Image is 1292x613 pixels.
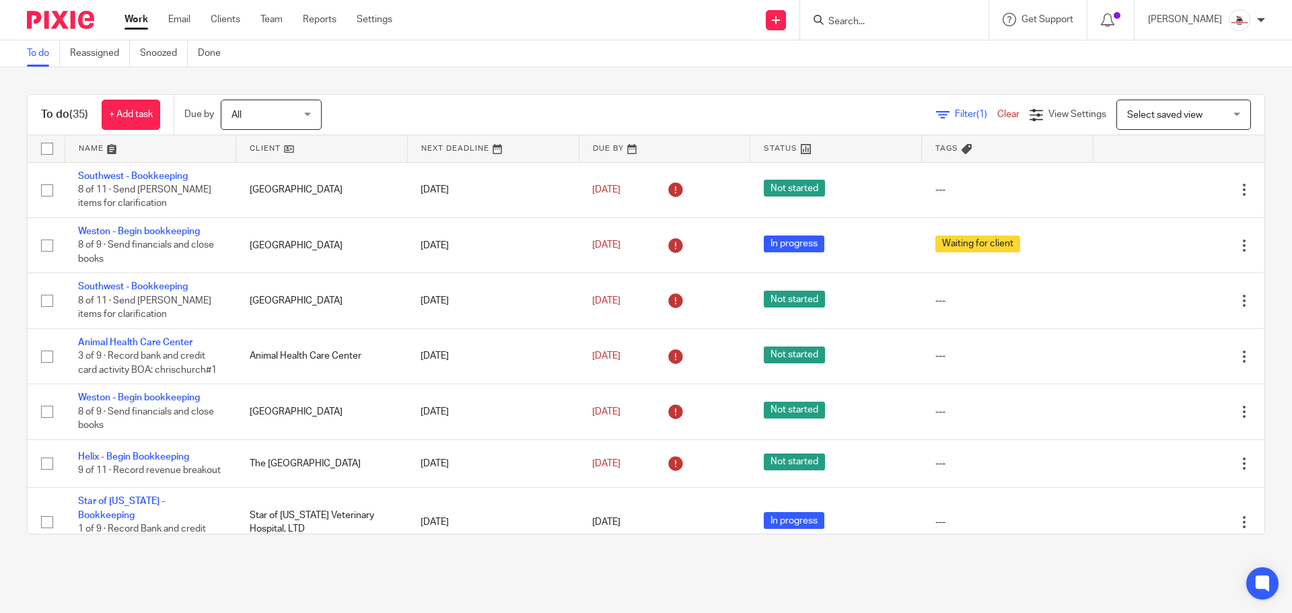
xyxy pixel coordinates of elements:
[935,405,1080,419] div: ---
[1148,13,1222,26] p: [PERSON_NAME]
[184,108,214,121] p: Due by
[764,454,825,470] span: Not started
[70,40,130,67] a: Reassigned
[124,13,148,26] a: Work
[764,291,825,308] span: Not started
[935,236,1020,252] span: Waiting for client
[27,11,94,29] img: Pixie
[236,328,408,384] td: Animal Health Care Center
[935,183,1080,196] div: ---
[303,13,336,26] a: Reports
[997,110,1019,119] a: Clear
[78,227,200,236] a: Weston - Begin bookkeeping
[78,497,165,519] a: Star of [US_STATE] - Bookkeeping
[236,217,408,273] td: [GEOGRAPHIC_DATA]
[78,393,200,402] a: Weston - Begin bookkeeping
[236,384,408,439] td: [GEOGRAPHIC_DATA]
[357,13,392,26] a: Settings
[78,407,214,431] span: 8 of 9 · Send financials and close books
[592,517,620,527] span: [DATE]
[231,110,242,120] span: All
[592,351,620,361] span: [DATE]
[592,459,620,468] span: [DATE]
[211,13,240,26] a: Clients
[78,351,217,375] span: 3 of 9 · Record bank and credit card activity BOA: chrischurch#1
[78,282,188,291] a: Southwest - Bookkeeping
[78,296,211,320] span: 8 of 11 · Send [PERSON_NAME] items for clarification
[69,109,88,120] span: (35)
[592,407,620,417] span: [DATE]
[935,294,1080,308] div: ---
[827,16,948,28] input: Search
[407,384,579,439] td: [DATE]
[592,296,620,305] span: [DATE]
[27,40,60,67] a: To do
[102,100,160,130] a: + Add task
[764,180,825,196] span: Not started
[236,488,408,557] td: Star of [US_STATE] Veterinary Hospital, LTD
[78,241,214,264] span: 8 of 9 · Send financials and close books
[935,515,1080,529] div: ---
[935,145,958,152] span: Tags
[78,524,206,548] span: 1 of 9 · Record Bank and credit card feeds
[935,349,1080,363] div: ---
[407,328,579,384] td: [DATE]
[764,512,824,529] span: In progress
[976,110,987,119] span: (1)
[78,338,192,347] a: Animal Health Care Center
[935,457,1080,470] div: ---
[1021,15,1073,24] span: Get Support
[236,439,408,487] td: The [GEOGRAPHIC_DATA]
[407,217,579,273] td: [DATE]
[592,185,620,194] span: [DATE]
[236,162,408,217] td: [GEOGRAPHIC_DATA]
[592,241,620,250] span: [DATE]
[407,162,579,217] td: [DATE]
[41,108,88,122] h1: To do
[407,273,579,328] td: [DATE]
[78,452,189,462] a: Helix - Begin Bookkeeping
[1127,110,1203,120] span: Select saved view
[1229,9,1250,31] img: EtsyProfilePhoto.jpg
[236,273,408,328] td: [GEOGRAPHIC_DATA]
[407,488,579,557] td: [DATE]
[1048,110,1106,119] span: View Settings
[168,13,190,26] a: Email
[140,40,188,67] a: Snoozed
[955,110,997,119] span: Filter
[764,347,825,363] span: Not started
[764,402,825,419] span: Not started
[198,40,231,67] a: Done
[260,13,283,26] a: Team
[78,466,221,475] span: 9 of 11 · Record revenue breakout
[78,172,188,181] a: Southwest - Bookkeeping
[764,236,824,252] span: In progress
[78,185,211,209] span: 8 of 11 · Send [PERSON_NAME] items for clarification
[407,439,579,487] td: [DATE]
